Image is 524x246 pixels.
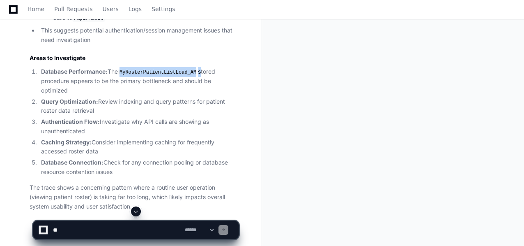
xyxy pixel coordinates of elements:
[72,15,105,22] code: /api/Audit
[30,54,239,62] h2: Areas to Investigate
[54,7,92,12] span: Pull Requests
[30,183,239,211] p: The trace shows a concerning pattern where a routine user operation (viewing patient roster) is t...
[39,138,239,157] li: Consider implementing caching for frequently accessed roster data
[39,67,239,95] li: The stored procedure appears to be the primary bottleneck and should be optimized
[129,7,142,12] span: Logs
[41,139,92,146] strong: Caching Strategy:
[28,7,44,12] span: Home
[41,98,98,105] strong: Query Optimization:
[103,7,119,12] span: Users
[39,26,239,45] li: This suggests potential authentication/session management issues that need investigation
[39,158,239,177] li: Check for any connection pooling or database resource contention issues
[39,117,239,136] li: Investigate why API calls are showing as unauthenticated
[41,118,100,125] strong: Authentication Flow:
[118,69,198,76] code: MyRosterPatientListLoad_AM
[152,7,175,12] span: Settings
[39,97,239,116] li: Review indexing and query patterns for patient roster data retrieval
[41,68,108,75] strong: Database Performance:
[41,159,103,166] strong: Database Connection:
